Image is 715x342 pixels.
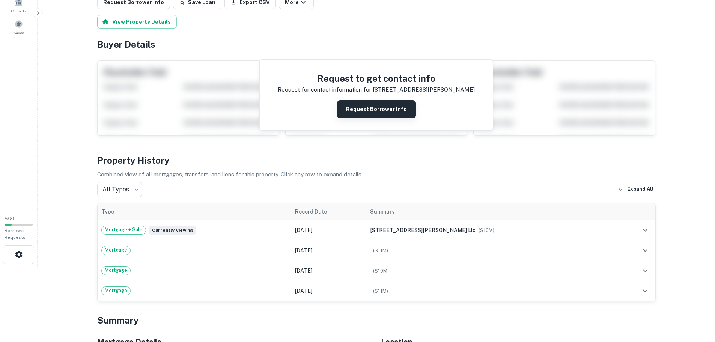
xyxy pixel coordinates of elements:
th: Record Date [291,203,366,220]
span: Saved [14,30,24,36]
span: Borrower Requests [5,228,26,240]
a: Saved [2,17,35,37]
span: 5 / 20 [5,216,16,221]
div: All Types [97,182,142,197]
span: Mortgage [102,267,130,274]
span: Mortgage [102,246,130,254]
h4: Request to get contact info [278,72,475,85]
th: Summary [366,203,617,220]
button: expand row [639,285,652,297]
span: Mortgage + Sale [102,226,146,234]
span: Contacts [11,8,26,14]
span: Currently viewing [149,226,196,235]
h4: Summary [97,313,656,327]
iframe: Chat Widget [677,282,715,318]
h4: Property History [97,154,656,167]
button: expand row [639,264,652,277]
td: [DATE] [291,220,366,240]
span: ($ 11M ) [373,288,388,294]
button: Expand All [616,184,656,195]
span: Mortgage [102,287,130,294]
span: ($ 11M ) [373,248,388,253]
button: View Property Details [97,15,177,29]
td: [DATE] [291,261,366,281]
p: Combined view of all mortgages, transfers, and liens for this property. Click any row to expand d... [97,170,656,179]
p: [STREET_ADDRESS][PERSON_NAME] [373,85,475,94]
p: Request for contact information for [278,85,371,94]
button: expand row [639,244,652,257]
span: ($ 10M ) [479,227,494,233]
td: [DATE] [291,240,366,261]
span: [STREET_ADDRESS][PERSON_NAME] llc [370,227,476,233]
button: expand row [639,224,652,237]
button: Request Borrower Info [337,100,416,118]
h4: Buyer Details [97,38,656,51]
span: ($ 10M ) [373,268,389,274]
th: Type [98,203,292,220]
td: [DATE] [291,281,366,301]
